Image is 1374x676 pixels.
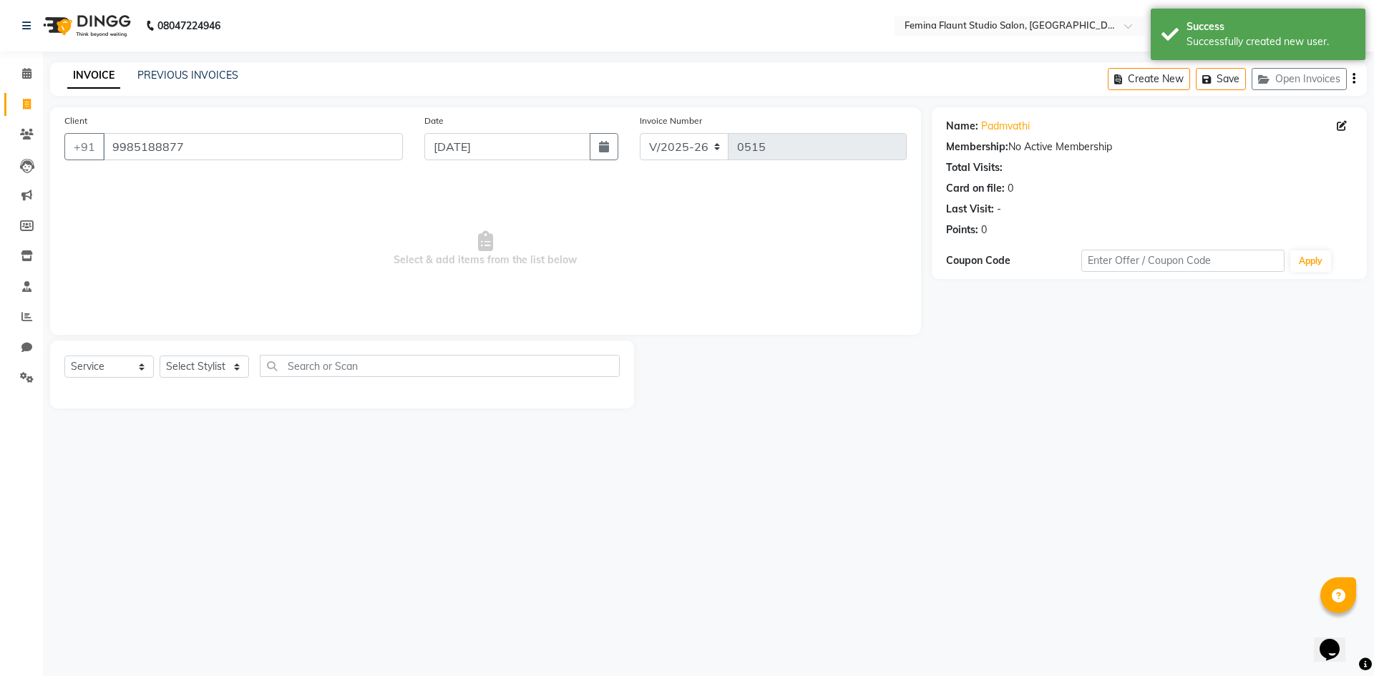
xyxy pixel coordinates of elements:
[103,133,403,160] input: Search by Name/Mobile/Email/Code
[36,6,135,46] img: logo
[67,63,120,89] a: INVOICE
[137,69,238,82] a: PREVIOUS INVOICES
[946,139,1008,155] div: Membership:
[981,222,987,237] div: 0
[424,114,444,127] label: Date
[997,202,1001,217] div: -
[981,119,1030,134] a: Padmvathi
[946,253,1081,268] div: Coupon Code
[1314,619,1360,662] iframe: chat widget
[1187,34,1355,49] div: Successfully created new user.
[1187,19,1355,34] div: Success
[946,202,994,217] div: Last Visit:
[1290,250,1331,272] button: Apply
[64,177,907,320] span: Select & add items from the list below
[946,222,978,237] div: Points:
[1196,68,1246,90] button: Save
[946,139,1353,155] div: No Active Membership
[1081,250,1285,272] input: Enter Offer / Coupon Code
[946,181,1005,196] div: Card on file:
[260,355,620,377] input: Search or Scan
[640,114,702,127] label: Invoice Number
[1252,68,1347,90] button: Open Invoices
[64,133,104,160] button: +91
[946,119,978,134] div: Name:
[1008,181,1013,196] div: 0
[64,114,87,127] label: Client
[157,6,220,46] b: 08047224946
[1108,68,1190,90] button: Create New
[946,160,1003,175] div: Total Visits:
